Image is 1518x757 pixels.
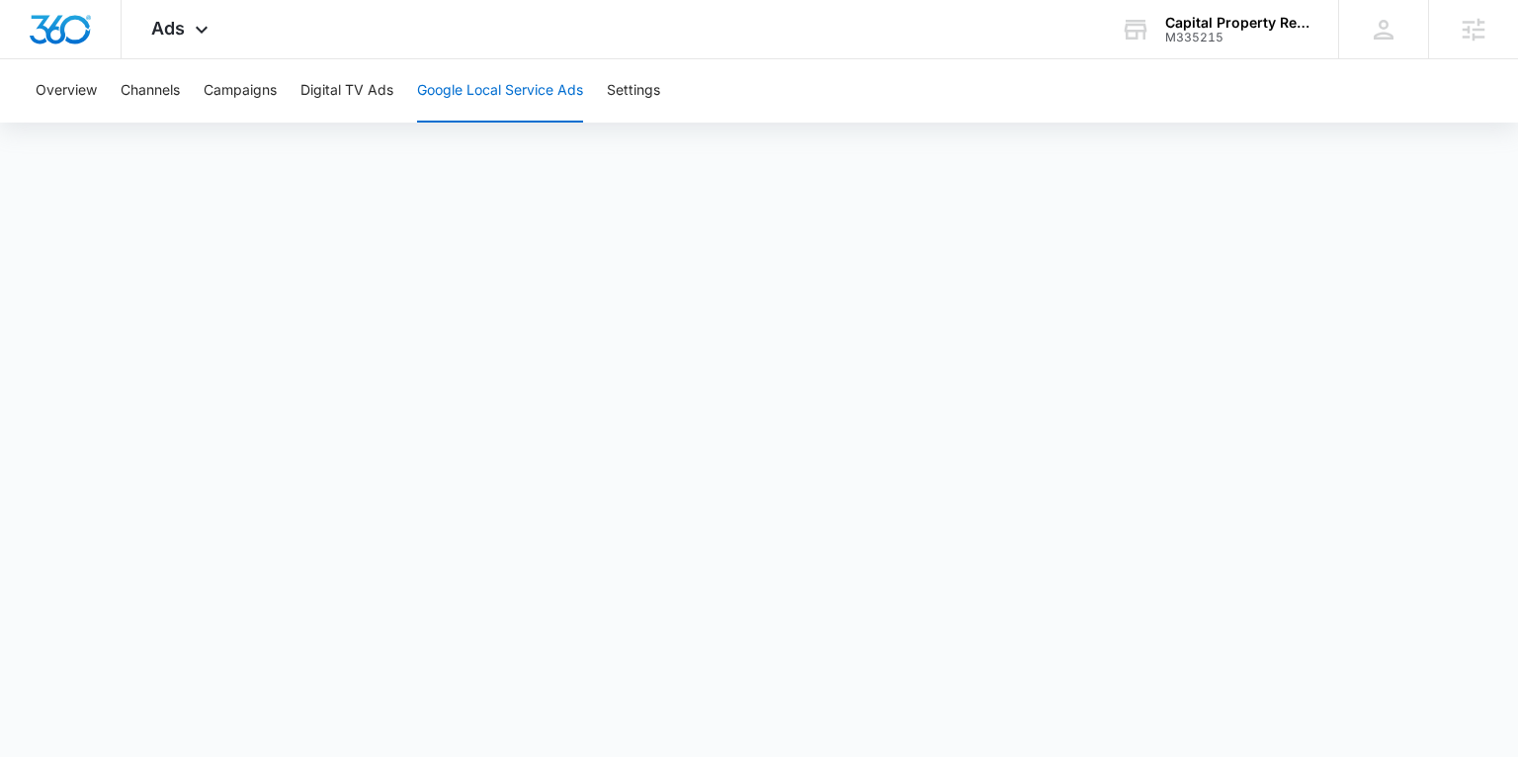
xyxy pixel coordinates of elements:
button: Overview [36,59,97,123]
button: Settings [607,59,660,123]
button: Digital TV Ads [300,59,393,123]
div: account name [1165,15,1309,31]
button: Campaigns [204,59,277,123]
span: Ads [151,18,185,39]
div: account id [1165,31,1309,44]
button: Google Local Service Ads [417,59,583,123]
button: Channels [121,59,180,123]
